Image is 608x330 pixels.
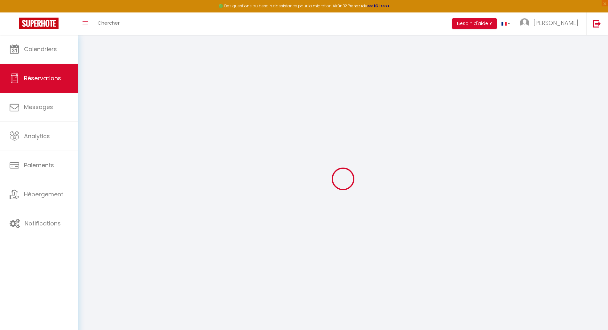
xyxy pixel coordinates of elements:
span: Hébergement [24,190,63,198]
span: Notifications [25,219,61,227]
a: Chercher [93,12,124,35]
img: ... [520,18,529,28]
span: Messages [24,103,53,111]
span: Réservations [24,74,61,82]
span: Calendriers [24,45,57,53]
img: Super Booking [19,18,59,29]
a: ... [PERSON_NAME] [515,12,586,35]
span: [PERSON_NAME] [533,19,578,27]
button: Besoin d'aide ? [452,18,497,29]
span: Chercher [98,20,120,26]
span: Paiements [24,161,54,169]
span: Analytics [24,132,50,140]
img: logout [593,20,601,27]
a: >>> ICI <<<< [367,3,390,9]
